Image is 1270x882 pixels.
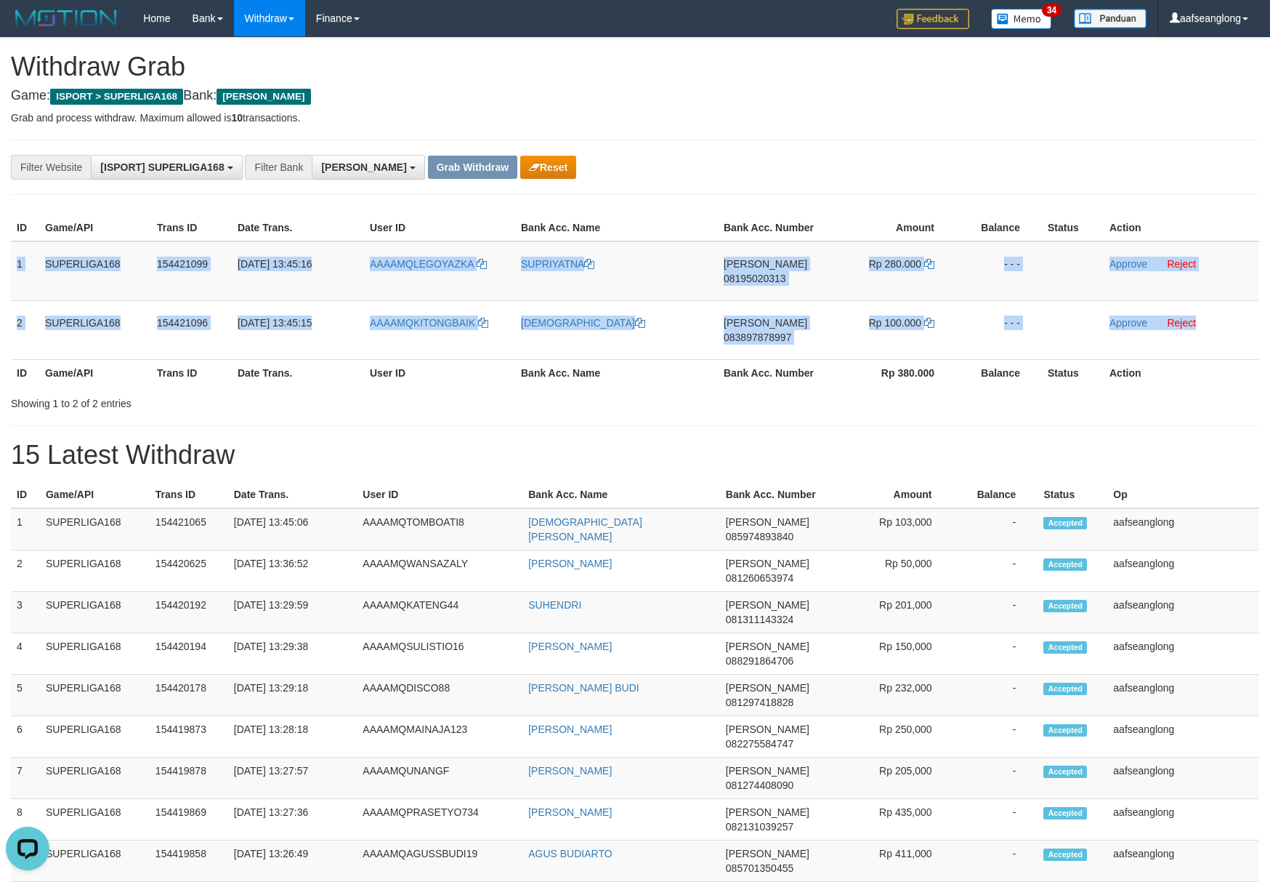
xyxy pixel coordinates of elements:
[357,799,522,841] td: AAAAMQPRASETYO734
[954,550,1038,592] td: -
[157,258,208,270] span: 154421099
[321,161,406,173] span: [PERSON_NAME]
[726,821,793,833] span: Copy 082131039257 to clipboard
[897,9,969,29] img: Feedback.jpg
[370,258,474,270] span: AAAAMQLEGOYAZKA
[724,332,791,343] span: Copy 083897878997 to clipboard
[954,716,1038,758] td: -
[515,359,718,386] th: Bank Acc. Name
[528,806,612,818] a: [PERSON_NAME]
[40,841,150,882] td: SUPERLIGA168
[40,799,150,841] td: SUPERLIGA168
[528,558,612,569] a: [PERSON_NAME]
[357,841,522,882] td: AAAAMQAGUSSBUDI19
[828,841,954,882] td: Rp 411,000
[11,799,40,841] td: 8
[150,716,228,758] td: 154419873
[364,215,515,241] th: User ID
[724,317,807,329] span: [PERSON_NAME]
[228,481,357,508] th: Date Trans.
[828,716,954,758] td: Rp 250,000
[954,675,1038,716] td: -
[1109,258,1147,270] a: Approve
[718,359,827,386] th: Bank Acc. Number
[238,258,312,270] span: [DATE] 13:45:16
[40,481,150,508] th: Game/API
[357,508,522,550] td: AAAAMQTOMBOATI8
[869,258,921,270] span: Rp 280.000
[428,156,517,179] button: Grab Withdraw
[724,273,786,284] span: Copy 08195020313 to clipboard
[370,258,487,270] a: AAAAMQLEGOYAZKA
[726,848,809,859] span: [PERSON_NAME]
[1043,641,1087,654] span: Accepted
[1104,359,1259,386] th: Action
[11,300,39,359] td: 2
[11,7,121,29] img: MOTION_logo.png
[1167,317,1196,329] a: Reject
[217,89,310,105] span: [PERSON_NAME]
[726,862,793,874] span: Copy 085701350455 to clipboard
[726,765,809,777] span: [PERSON_NAME]
[39,300,151,359] td: SUPERLIGA168
[956,241,1042,301] td: - - -
[40,633,150,675] td: SUPERLIGA168
[724,258,807,270] span: [PERSON_NAME]
[228,799,357,841] td: [DATE] 13:27:36
[720,481,828,508] th: Bank Acc. Number
[954,758,1038,799] td: -
[40,716,150,758] td: SUPERLIGA168
[954,841,1038,882] td: -
[528,723,612,735] a: [PERSON_NAME]
[1043,766,1087,778] span: Accepted
[726,806,809,818] span: [PERSON_NAME]
[357,633,522,675] td: AAAAMQSULISTIO16
[828,799,954,841] td: Rp 435,000
[100,161,224,173] span: [ISPORT] SUPERLIGA168
[364,359,515,386] th: User ID
[1042,215,1104,241] th: Status
[238,317,312,329] span: [DATE] 13:45:15
[228,508,357,550] td: [DATE] 13:45:06
[528,599,581,611] a: SUHENDRI
[228,841,357,882] td: [DATE] 13:26:49
[828,633,954,675] td: Rp 150,000
[357,716,522,758] td: AAAAMQMAINAJA123
[1107,716,1259,758] td: aafseanglong
[1107,675,1259,716] td: aafseanglong
[828,550,954,592] td: Rp 50,000
[1043,807,1087,819] span: Accepted
[726,655,793,667] span: Copy 088291864706 to clipboard
[827,215,956,241] th: Amount
[11,359,39,386] th: ID
[726,738,793,750] span: Copy 082275584747 to clipboard
[828,758,954,799] td: Rp 205,000
[726,779,793,791] span: Copy 081274408090 to clipboard
[1042,359,1104,386] th: Status
[370,317,475,329] span: AAAAMQKITONGBAIK
[228,592,357,633] td: [DATE] 13:29:59
[1107,481,1259,508] th: Op
[40,508,150,550] td: SUPERLIGA168
[150,508,228,550] td: 154421065
[245,155,312,180] div: Filter Bank
[726,572,793,584] span: Copy 081260653974 to clipboard
[726,614,793,625] span: Copy 081311143324 to clipboard
[157,317,208,329] span: 154421096
[1043,558,1087,571] span: Accepted
[1107,758,1259,799] td: aafseanglong
[1167,258,1196,270] a: Reject
[357,481,522,508] th: User ID
[228,716,357,758] td: [DATE] 13:28:18
[228,633,357,675] td: [DATE] 13:29:38
[11,155,91,180] div: Filter Website
[40,550,150,592] td: SUPERLIGA168
[828,508,954,550] td: Rp 103,000
[1043,683,1087,695] span: Accepted
[11,215,39,241] th: ID
[150,799,228,841] td: 154419869
[357,592,522,633] td: AAAAMQKATENG44
[828,675,954,716] td: Rp 232,000
[1038,481,1107,508] th: Status
[11,481,40,508] th: ID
